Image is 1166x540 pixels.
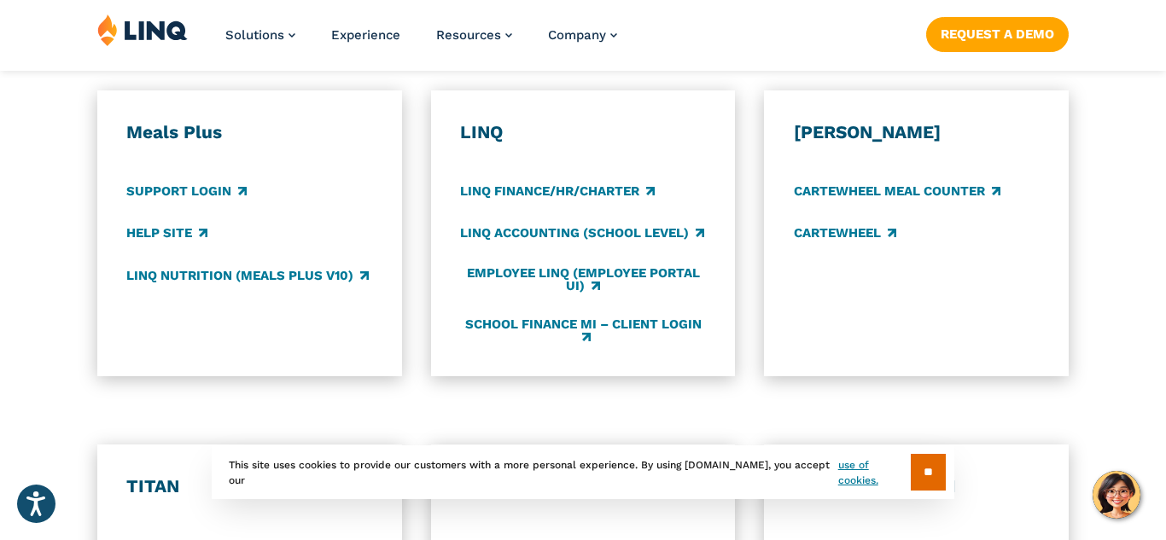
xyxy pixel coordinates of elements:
img: LINQ | K‑12 Software [97,14,188,46]
a: CARTEWHEEL Meal Counter [794,183,1000,201]
span: Resources [436,27,501,43]
a: Request a Demo [926,17,1069,51]
a: CARTEWHEEL [794,224,896,243]
a: Company [548,27,617,43]
a: LINQ Accounting (school level) [460,224,704,243]
a: LINQ Finance/HR/Charter [460,183,655,201]
a: LINQ Nutrition (Meals Plus v10) [126,266,369,285]
a: Resources [436,27,512,43]
span: Company [548,27,606,43]
a: use of cookies. [838,457,911,488]
button: Hello, have a question? Let’s chat. [1093,471,1140,519]
span: Solutions [225,27,284,43]
nav: Button Navigation [926,14,1069,51]
nav: Primary Navigation [225,14,617,70]
a: Experience [331,27,400,43]
a: Help Site [126,224,207,243]
h3: LINQ [460,121,706,144]
a: School Finance MI – Client Login [460,317,706,345]
a: Support Login [126,183,247,201]
a: Employee LINQ (Employee Portal UI) [460,266,706,294]
h3: Meals Plus [126,121,372,144]
a: Solutions [225,27,295,43]
div: This site uses cookies to provide our customers with a more personal experience. By using [DOMAIN... [212,445,954,499]
h3: [PERSON_NAME] [794,121,1040,144]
